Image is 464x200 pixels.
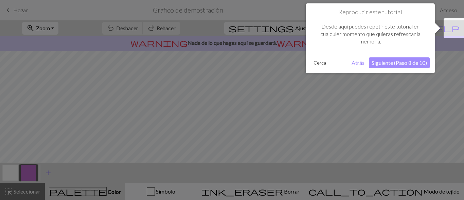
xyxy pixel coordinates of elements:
button: Cerca [311,58,329,68]
h1: Reproducir este tutorial [311,8,430,16]
font: Siguiente (Paso 8 de 10) [372,59,427,66]
font: Desde aquí puedes repetir este tutorial en cualquier momento que quieras refrescar la memoria. [320,23,421,45]
button: Atrás [349,57,367,68]
font: Atrás [352,59,364,66]
font: Cerca [314,60,326,66]
div: Reproducir este tutorial [306,3,435,73]
font: Reproducir este tutorial [338,8,402,16]
button: Siguiente (Paso 8 de 10) [369,57,430,68]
